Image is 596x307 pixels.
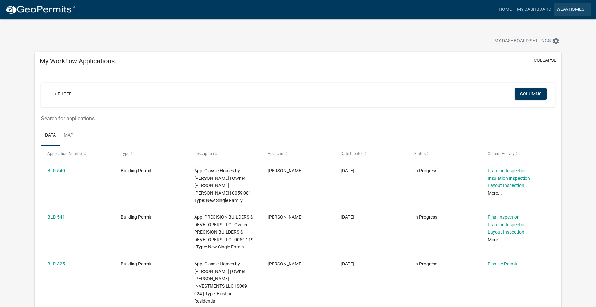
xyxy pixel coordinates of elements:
span: In Progress [414,168,437,173]
span: Building Permit [121,261,151,266]
span: Type [121,151,129,156]
span: GARY WEAVER [268,214,303,220]
span: 09/16/2024 [341,261,354,266]
input: Search for applications [41,112,467,125]
span: App: Classic Homes by Weaver | Owner: MCLEOD ROBERT BLAKE | 0059 081 | Type: New Single Family [194,168,253,203]
a: More... [488,190,502,196]
datatable-header-cell: Description [188,146,261,162]
a: Weavhomes [554,3,591,16]
span: App: PRECISION BUILDERS & DEVELOPERS LLC | Owner: PRECISION BUILDERS & DEVELOPERS LLC | 0059 119 ... [194,214,254,249]
datatable-header-cell: Status [408,146,481,162]
h5: My Workflow Applications: [40,57,116,65]
a: BLD-540 [47,168,65,173]
span: Applicant [268,151,285,156]
a: + Filter [49,88,77,100]
i: settings [552,37,560,45]
datatable-header-cell: Application Number [41,146,115,162]
span: Description [194,151,214,156]
span: App: Classic Homes by Weaver | Owner: SETH CARLO INVESTMENTS LLC | S009 024 | Type: Existing Resi... [194,261,247,304]
button: My Dashboard Settingssettings [489,35,565,47]
a: Insulation Inspection [488,176,530,181]
a: BLD-541 [47,214,65,220]
datatable-header-cell: Date Created [335,146,408,162]
a: Layout Inspection [488,230,524,235]
span: Application Number [47,151,83,156]
a: My Dashboard [514,3,554,16]
datatable-header-cell: Type [115,146,188,162]
a: More... [488,237,502,242]
a: Finalize Permit [488,261,517,266]
button: collapse [534,57,556,64]
span: 08/25/2025 [341,168,354,173]
datatable-header-cell: Current Activity [481,146,555,162]
a: Map [60,125,77,146]
a: Layout Inspection [488,183,524,188]
span: GARY WEAVER [268,168,303,173]
span: My Dashboard Settings [494,37,551,45]
a: Framing Inspection [488,168,527,173]
a: Final Inspection [488,214,520,220]
button: Columns [515,88,547,100]
span: Date Created [341,151,364,156]
a: Home [496,3,514,16]
span: Status [414,151,426,156]
a: Framing Inspection [488,222,527,227]
span: GARY WEAVER [268,261,303,266]
span: Building Permit [121,214,151,220]
span: 08/25/2025 [341,214,354,220]
span: In Progress [414,214,437,220]
span: Building Permit [121,168,151,173]
a: Data [41,125,60,146]
a: BLD-325 [47,261,65,266]
datatable-header-cell: Applicant [261,146,335,162]
span: In Progress [414,261,437,266]
span: Current Activity [488,151,515,156]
